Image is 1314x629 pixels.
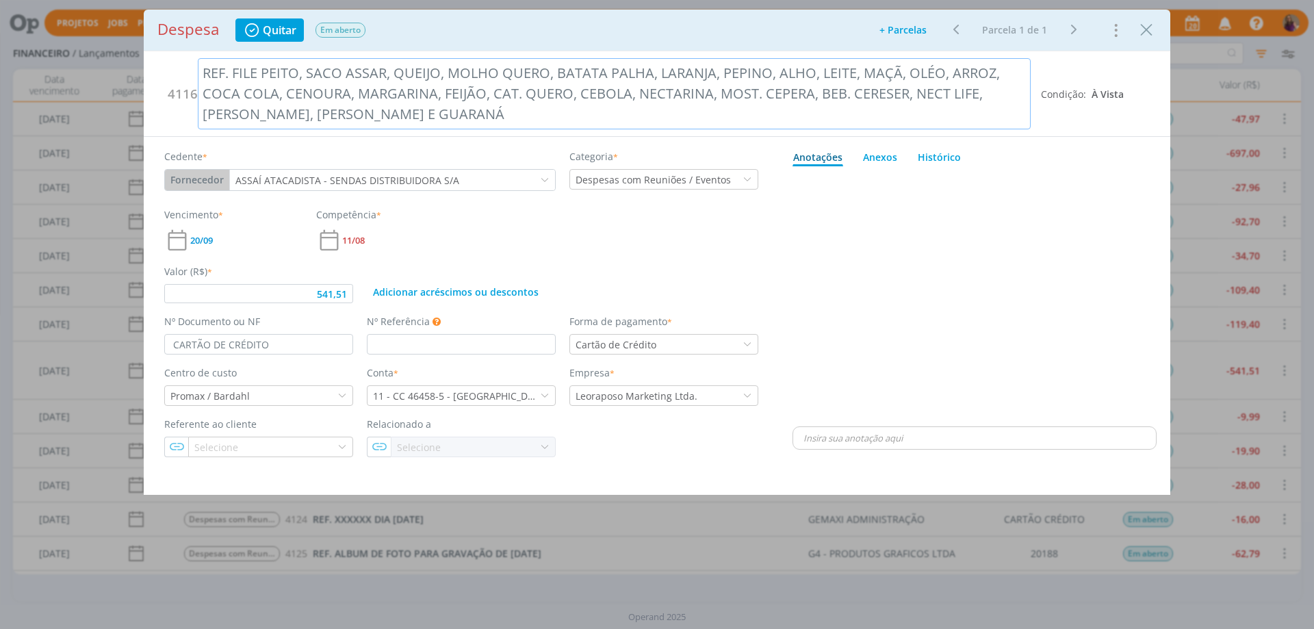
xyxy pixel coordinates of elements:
span: À Vista [1092,88,1124,101]
div: Selecione [194,440,241,454]
div: ASSAÍ ATACADISTA - SENDAS DISTRIBUIDORA S/A [230,173,462,188]
label: Nº Referência [367,314,430,329]
button: Fornecedor [165,170,229,190]
span: Em aberto [315,23,365,38]
label: Valor (R$) [164,264,212,279]
span: 4116 [168,84,198,103]
div: Leoraposo Marketing Ltda. [570,389,700,403]
div: Selecione [397,440,443,454]
label: Empresa [569,365,615,380]
div: 11 - CC 46458-5 - [GEOGRAPHIC_DATA] [373,389,540,403]
div: ASSAÍ ATACADISTA - SENDAS DISTRIBUIDORA S/A [235,173,462,188]
button: Em aberto [315,22,366,38]
button: + Parcelas [871,21,936,40]
label: Competência [316,207,381,222]
label: Relacionado a [367,417,431,431]
label: Centro de custo [164,365,237,380]
button: Quitar [235,18,304,42]
label: Categoria [569,149,618,164]
div: Promax / Bardahl [165,389,253,403]
a: Anotações [793,144,843,166]
div: Despesas com Reuniões / Eventos [570,172,734,187]
div: REF. FILE PEITO, SACO ASSAR, QUEIJO, MOLHO QUERO, BATATA PALHA, LARANJA, PEPINO, ALHO, LEITE, MAÇ... [198,58,1031,129]
button: Adicionar acréscimos ou descontos [367,284,545,300]
div: Cartão de Crédito [570,337,659,352]
div: Leoraposo Marketing Ltda. [576,389,700,403]
label: Referente ao cliente [164,417,257,431]
div: Selecione [189,440,241,454]
a: Histórico [917,144,962,166]
span: 20/09 [190,236,213,245]
div: dialog [144,10,1170,495]
span: Quitar [263,25,296,36]
h1: Despesa [157,21,219,39]
button: Close [1136,18,1157,40]
div: Promax / Bardahl [170,389,253,403]
div: Despesas com Reuniões / Eventos [576,172,734,187]
div: Cartão de Crédito [576,337,659,352]
label: Cedente [164,149,207,164]
div: Selecione [391,440,443,454]
label: Conta [367,365,398,380]
div: Anexos [863,150,897,164]
label: Forma de pagamento [569,314,672,329]
div: 11 - CC 46458-5 - ITAÚ [368,389,540,403]
span: 11/08 [342,236,365,245]
label: Vencimento [164,207,223,222]
label: Nº Documento ou NF [164,314,260,329]
div: Condição: [1041,87,1124,101]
